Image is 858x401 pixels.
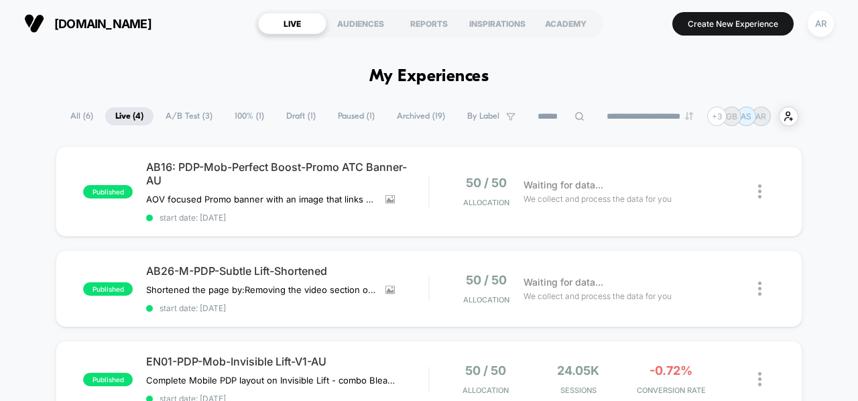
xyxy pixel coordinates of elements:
div: REPORTS [395,13,463,34]
img: Visually logo [24,13,44,34]
span: Allocation [463,386,509,395]
div: ACADEMY [532,13,600,34]
span: published [83,282,133,296]
h1: My Experiences [369,67,489,87]
p: GB [726,111,737,121]
span: All ( 6 ) [60,107,103,125]
span: Waiting for data... [524,275,603,290]
span: Complete Mobile PDP layout on Invisible Lift - combo Bleame and new layout sections. [146,375,395,386]
span: published [83,373,133,386]
div: INSPIRATIONS [463,13,532,34]
span: published [83,185,133,198]
span: Draft ( 1 ) [276,107,326,125]
p: AS [741,111,751,121]
span: AB16: PDP-Mob-Perfect Boost-Promo ATC Banner-AU [146,160,428,187]
span: Allocation [463,198,509,207]
span: By Label [467,111,499,121]
span: 100% ( 1 ) [225,107,274,125]
span: 50 / 50 [465,363,506,378]
span: 24.05k [557,363,599,378]
span: Live ( 4 ) [105,107,154,125]
div: + 3 [707,107,727,126]
div: LIVE [258,13,326,34]
span: CONVERSION RATE [628,386,714,395]
span: A/B Test ( 3 ) [156,107,223,125]
span: Archived ( 19 ) [387,107,455,125]
img: close [758,282,761,296]
span: AOV focused Promo banner with an image that links to the Bundles collection page—added above the ... [146,194,375,205]
span: -0.72% [650,363,692,378]
span: 50 / 50 [466,273,507,287]
span: 50 / 50 [466,176,507,190]
span: Paused ( 1 ) [328,107,385,125]
img: close [758,372,761,386]
div: AUDIENCES [326,13,395,34]
span: Sessions [536,386,621,395]
span: EN01-PDP-Mob-Invisible Lift-V1-AU [146,355,428,368]
button: Create New Experience [672,12,794,36]
button: [DOMAIN_NAME] [20,13,156,34]
img: close [758,184,761,198]
p: AR [755,111,766,121]
span: AB26-M-PDP-Subtle Lift-Shortened [146,264,428,278]
span: [DOMAIN_NAME] [54,17,151,31]
span: We collect and process the data for you [524,290,672,302]
span: Shortened the page by:Removing the video section on different outfitsSwapped it with "Why Women L... [146,284,375,295]
span: start date: [DATE] [146,213,428,223]
div: AR [808,11,834,37]
img: end [685,112,693,120]
span: Allocation [463,295,509,304]
span: start date: [DATE] [146,303,428,313]
span: Waiting for data... [524,178,603,192]
span: We collect and process the data for you [524,192,672,205]
button: AR [804,10,838,38]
